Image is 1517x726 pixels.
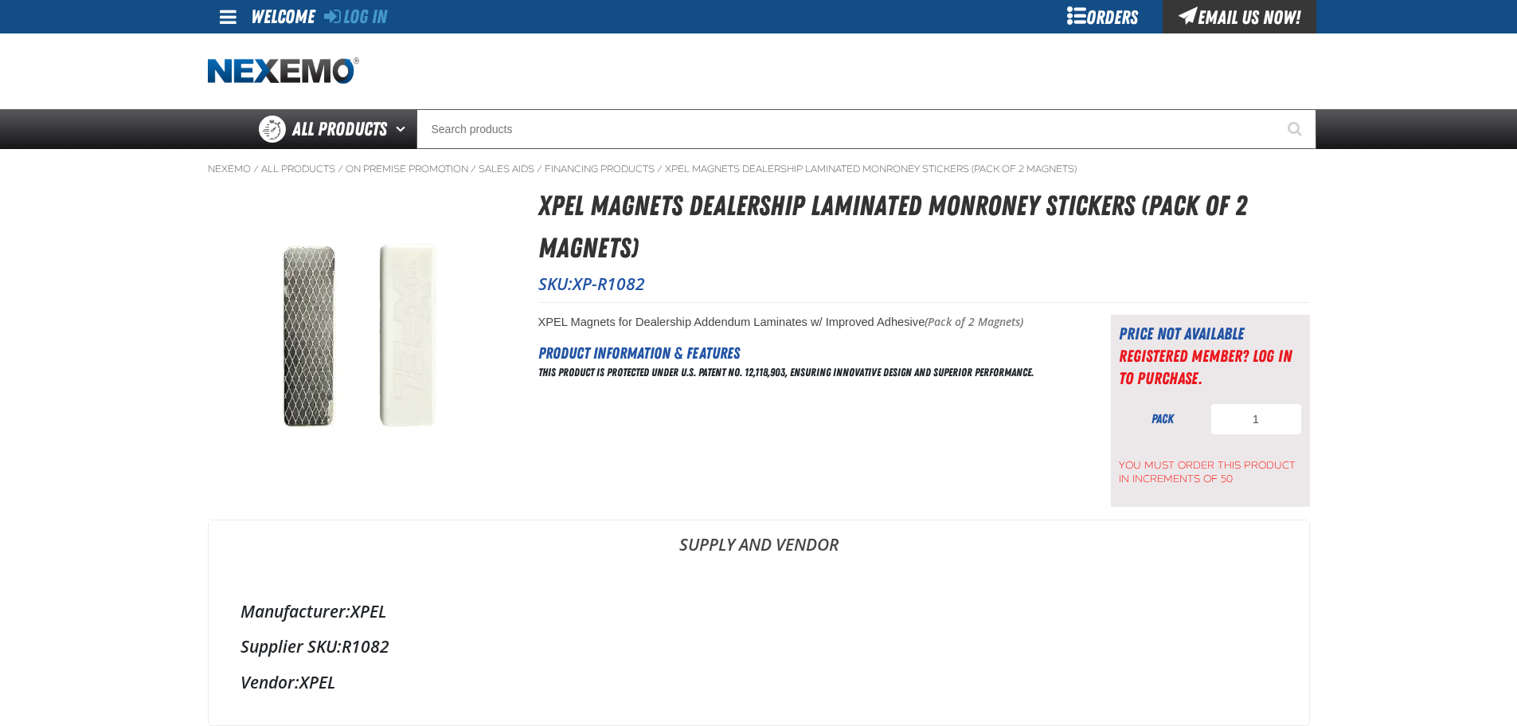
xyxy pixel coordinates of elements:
span: XP-R1082 [573,273,645,295]
a: Log In [324,6,387,28]
a: Registered Member? Log In to purchase. [1119,346,1292,388]
button: Start Searching [1277,109,1316,149]
h1: XPEL Magnets Dealership Laminated Monroney Stickers (Pack of 2 Magnets) [538,185,1310,269]
img: Nexemo logo [208,57,359,85]
label: Supplier SKU: [240,635,342,657]
div: This product is protected under U.S. Patent No. 12,118,903, ensuring innovative design and superi... [538,365,1071,380]
nav: Breadcrumbs [208,163,1310,175]
div: XPEL [240,600,1277,622]
input: Product Quantity [1210,403,1302,435]
img: XPEL Magnets Dealership Laminated Monroney Stickers (Pack of 2 Magnets) [209,185,510,486]
div: pack [1119,410,1206,428]
label: Vendor: [240,671,299,693]
p: (Pack of 2 Magnets) [538,315,1071,331]
span: / [657,163,663,175]
h2: Product Information & Features [538,341,1071,365]
button: Open All Products pages [390,109,416,149]
span: / [338,163,343,175]
a: Financing Products [545,163,655,175]
a: Sales Aids [479,163,534,175]
label: Manufacturer: [240,600,350,622]
p: SKU: [538,273,1310,295]
a: All Products [261,163,335,175]
a: Nexemo [208,163,251,175]
span: / [537,163,542,175]
a: XPEL Magnets Dealership Laminated Monroney Stickers (Pack of 2 Magnets) [665,163,1077,175]
span: XPEL Magnets for Dealership Addendum Laminates w/ Improved Adhesive [538,316,925,328]
span: You must order this product in increments of 50 [1119,451,1302,486]
a: Home [208,57,359,85]
span: / [471,163,476,175]
div: Price not available [1119,323,1302,345]
div: XPEL [240,671,1277,693]
a: On Premise Promotion [346,163,468,175]
input: Search [416,109,1316,149]
div: R1082 [240,635,1277,657]
span: All Products [292,115,387,143]
span: / [253,163,259,175]
a: Supply and Vendor [209,520,1309,568]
